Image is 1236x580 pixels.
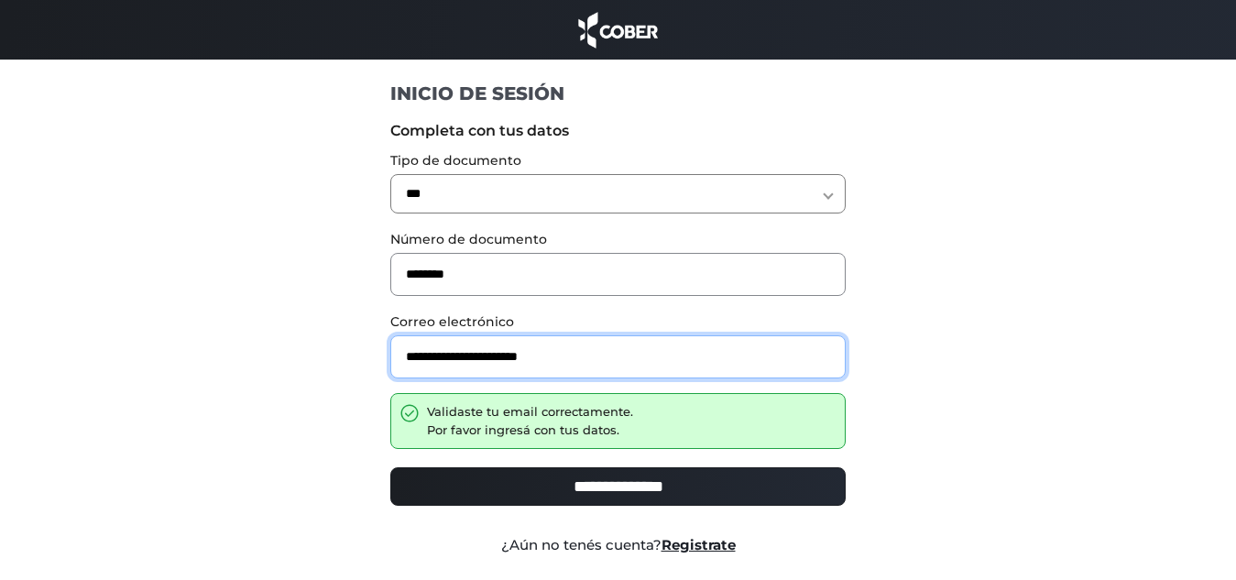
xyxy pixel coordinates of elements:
[390,82,846,105] h1: INICIO DE SESIÓN
[574,9,663,50] img: cober_marca.png
[427,403,633,439] div: Validaste tu email correctamente. Por favor ingresá con tus datos.
[390,230,846,249] label: Número de documento
[390,151,846,170] label: Tipo de documento
[377,535,859,556] div: ¿Aún no tenés cuenta?
[662,536,736,553] a: Registrate
[390,312,846,332] label: Correo electrónico
[390,120,846,142] label: Completa con tus datos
